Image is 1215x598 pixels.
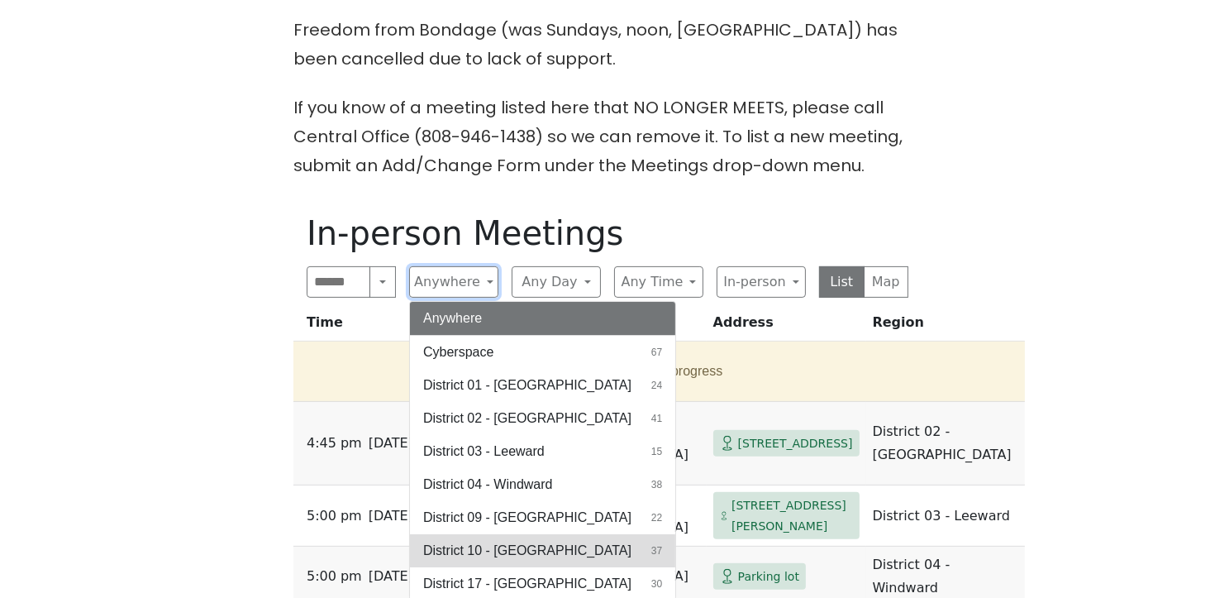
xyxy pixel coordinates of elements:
span: [DATE] [369,565,413,588]
button: Map [864,266,909,298]
button: Anywhere [409,266,498,298]
span: District 10 - [GEOGRAPHIC_DATA] [423,541,631,561]
span: 38 results [651,477,662,492]
span: [DATE] [369,432,413,455]
button: District 01 - [GEOGRAPHIC_DATA]24 results [410,369,675,402]
span: 41 results [651,411,662,426]
p: If you know of a meeting listed here that NO LONGER MEETS, please call Central Office (808-946-14... [293,93,922,180]
h1: In-person Meetings [307,213,908,253]
th: Address [707,311,866,342]
span: 22 results [651,510,662,525]
span: [STREET_ADDRESS] [738,433,853,454]
span: 30 results [651,576,662,591]
button: District 02 - [GEOGRAPHIC_DATA]41 results [410,402,675,435]
span: District 09 - [GEOGRAPHIC_DATA] [423,508,631,528]
span: 5:00 PM [307,565,362,588]
button: District 10 - [GEOGRAPHIC_DATA]37 results [410,534,675,567]
span: Cyberspace [423,342,493,362]
span: District 01 - [GEOGRAPHIC_DATA] [423,376,631,395]
span: 5:00 PM [307,505,362,528]
button: Any Day [512,266,601,298]
button: In-person [717,266,806,298]
button: District 09 - [GEOGRAPHIC_DATA]22 results [410,501,675,534]
span: [STREET_ADDRESS][PERSON_NAME] [731,495,853,536]
button: District 04 - Windward38 results [410,468,675,501]
button: Anywhere [410,302,675,335]
span: 4:45 PM [307,432,362,455]
span: [DATE] [369,505,413,528]
span: District 04 - Windward [423,475,552,495]
button: Any Time [614,266,703,298]
span: 24 results [651,378,662,393]
button: District 03 - Leeward15 results [410,435,675,468]
span: District 03 - Leeward [423,442,545,462]
span: 37 results [651,543,662,558]
input: Search [307,266,370,298]
button: Cyberspace67 results [410,336,675,369]
td: District 03 - Leeward [866,486,1025,547]
button: 3 meetings in progress [300,348,1012,395]
p: Freedom from Bondage (was Sundays, noon, [GEOGRAPHIC_DATA]) has been cancelled due to lack of sup... [293,16,922,74]
span: District 17 - [GEOGRAPHIC_DATA] [423,574,631,594]
span: 67 results [651,345,662,360]
button: Search [369,266,396,298]
button: List [819,266,865,298]
th: Time [293,311,420,342]
span: Parking lot [738,567,799,587]
th: Region [866,311,1025,342]
span: 15 results [651,444,662,459]
td: District 02 - [GEOGRAPHIC_DATA] [866,402,1025,486]
span: District 02 - [GEOGRAPHIC_DATA] [423,409,631,428]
